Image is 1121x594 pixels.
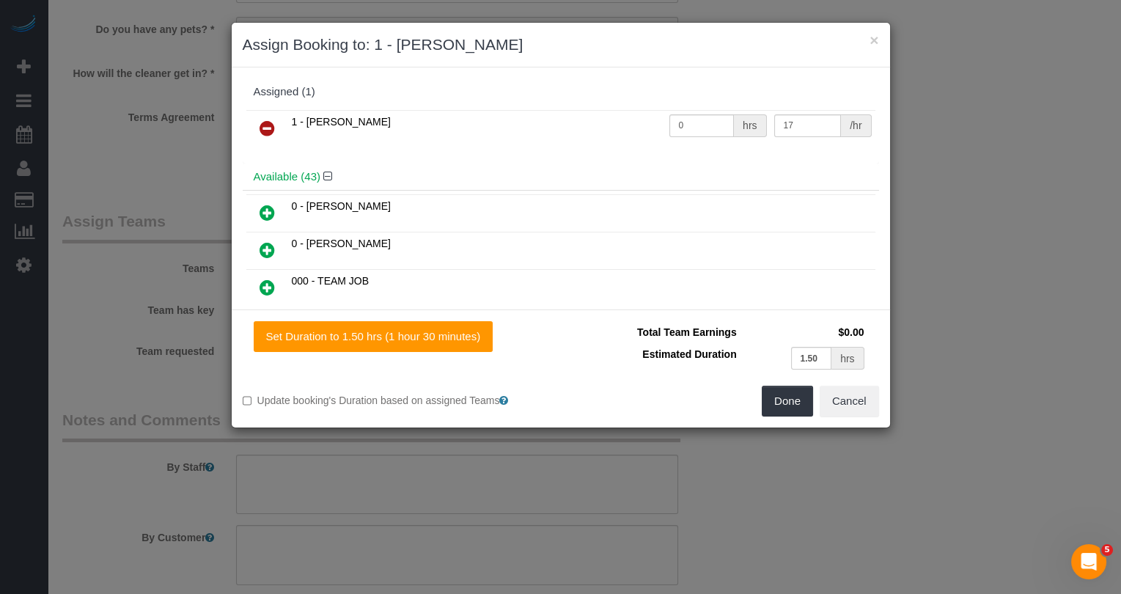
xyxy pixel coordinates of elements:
iframe: Intercom live chat [1071,544,1106,579]
h3: Assign Booking to: 1 - [PERSON_NAME] [243,34,879,56]
span: 5 [1101,544,1113,556]
input: Update booking's Duration based on assigned Teams [243,396,252,406]
span: 000 - TEAM JOB [292,275,370,287]
button: Cancel [820,386,879,417]
button: Set Duration to 1.50 hrs (1 hour 30 minutes) [254,321,493,352]
span: 0 - [PERSON_NAME] [292,238,391,249]
div: Assigned (1) [254,86,868,98]
div: hrs [831,347,864,370]
span: Estimated Duration [642,348,736,360]
h4: Available (43) [254,171,868,183]
span: 0 - [PERSON_NAME] [292,200,391,212]
button: × [870,32,878,48]
div: hrs [734,114,766,137]
button: Done [762,386,813,417]
span: 1 - [PERSON_NAME] [292,116,391,128]
label: Update booking's Duration based on assigned Teams [243,393,550,408]
td: $0.00 [740,321,868,343]
div: /hr [841,114,871,137]
td: Total Team Earnings [572,321,740,343]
